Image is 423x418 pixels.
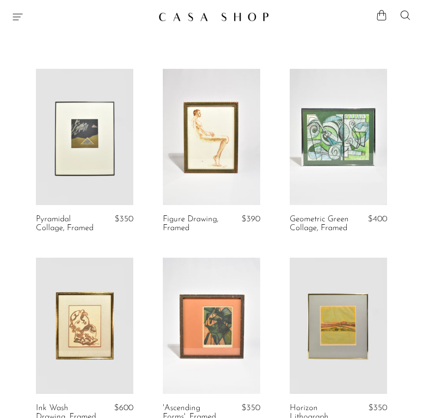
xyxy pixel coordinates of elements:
[115,215,133,223] span: $350
[163,215,225,233] a: Figure Drawing, Framed
[114,404,133,412] span: $600
[242,404,260,412] span: $350
[290,215,352,233] a: Geometric Green Collage, Framed
[242,215,260,223] span: $390
[36,215,98,233] a: Pyramidal Collage, Framed
[368,404,387,412] span: $350
[12,11,24,23] button: Menu
[368,215,387,223] span: $400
